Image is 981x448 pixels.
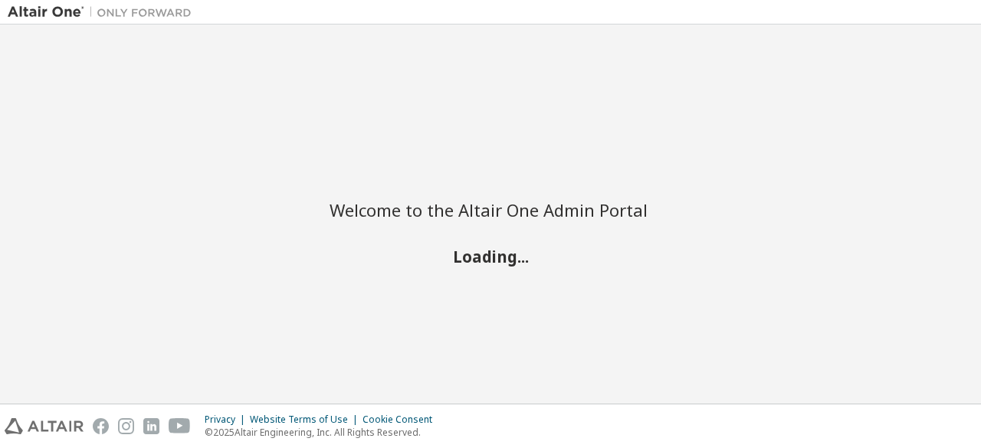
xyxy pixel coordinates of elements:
img: Altair One [8,5,199,20]
img: altair_logo.svg [5,418,84,434]
h2: Welcome to the Altair One Admin Portal [330,199,651,221]
div: Cookie Consent [363,414,441,426]
p: © 2025 Altair Engineering, Inc. All Rights Reserved. [205,426,441,439]
div: Privacy [205,414,250,426]
img: linkedin.svg [143,418,159,434]
img: facebook.svg [93,418,109,434]
h2: Loading... [330,246,651,266]
img: youtube.svg [169,418,191,434]
div: Website Terms of Use [250,414,363,426]
img: instagram.svg [118,418,134,434]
